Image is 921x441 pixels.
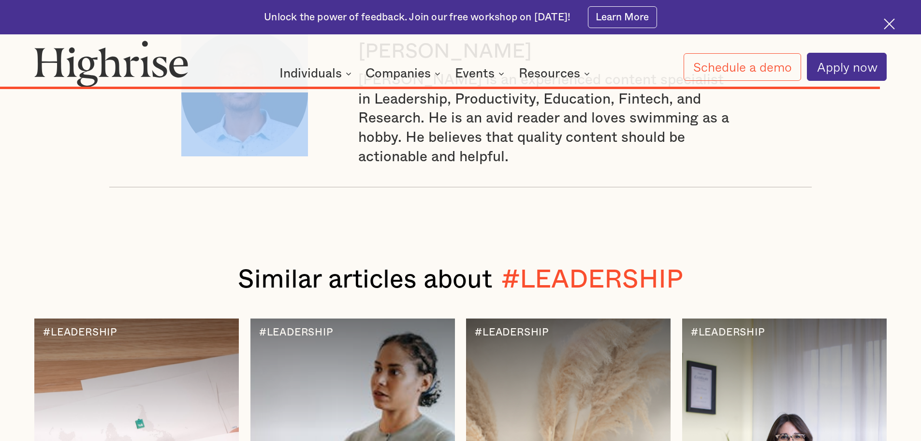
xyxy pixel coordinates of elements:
[34,40,188,87] img: Highrise logo
[691,327,765,338] div: #LEADERSHIP
[279,68,354,79] div: Individuals
[279,68,342,79] div: Individuals
[358,71,740,167] div: [PERSON_NAME] is an experienced content specialist in Leadership, Productivity, Education, Fintec...
[807,53,887,81] a: Apply now
[519,68,593,79] div: Resources
[501,264,683,295] div: #LEADERSHIP
[365,68,431,79] div: Companies
[365,68,443,79] div: Companies
[684,53,802,81] a: Schedule a demo
[238,267,492,292] span: Similar articles about
[519,68,580,79] div: Resources
[884,18,895,30] img: Cross icon
[475,327,549,338] div: #LEADERSHIP
[588,6,657,28] a: Learn More
[264,11,570,24] div: Unlock the power of feedback. Join our free workshop on [DATE]!
[43,327,117,338] div: #LEADERSHIP
[455,68,507,79] div: Events
[455,68,495,79] div: Events
[259,327,333,338] div: #LEADERSHIP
